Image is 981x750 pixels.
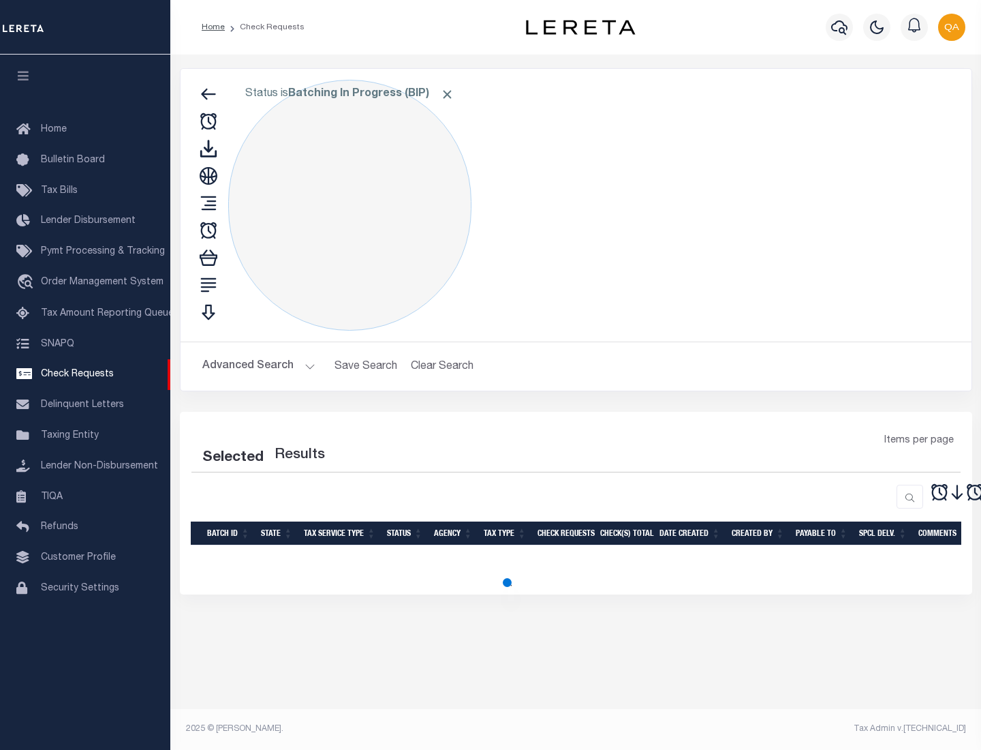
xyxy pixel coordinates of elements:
[202,23,225,31] a: Home
[41,155,105,165] span: Bulletin Board
[381,522,429,545] th: Status
[854,522,913,545] th: Spcl Delv.
[654,522,726,545] th: Date Created
[913,522,974,545] th: Comments
[478,522,532,545] th: Tax Type
[176,723,576,735] div: 2025 © [PERSON_NAME].
[255,522,298,545] th: State
[41,339,74,348] span: SNAPQ
[275,445,325,466] label: Results
[595,522,654,545] th: Check(s) Total
[202,353,315,380] button: Advanced Search
[41,370,114,379] span: Check Requests
[41,186,78,196] span: Tax Bills
[41,462,158,471] span: Lender Non-Disbursement
[225,21,305,33] li: Check Requests
[41,277,163,287] span: Order Management System
[440,87,454,102] span: Click to Remove
[16,274,38,292] i: travel_explore
[41,431,99,440] span: Taxing Entity
[526,20,635,35] img: logo-dark.svg
[884,434,954,449] span: Items per page
[41,492,63,501] span: TIQA
[326,353,405,380] button: Save Search
[41,125,67,134] span: Home
[41,216,136,226] span: Lender Disbursement
[202,447,264,469] div: Selected
[41,584,119,593] span: Security Settings
[586,723,966,735] div: Tax Admin v.[TECHNICAL_ID]
[228,80,471,331] div: Click to Edit
[202,522,255,545] th: Batch Id
[405,353,480,380] button: Clear Search
[41,309,174,318] span: Tax Amount Reporting Queue
[41,400,124,410] span: Delinquent Letters
[790,522,854,545] th: Payable To
[41,247,165,256] span: Pymt Processing & Tracking
[288,89,454,100] b: Batching In Progress (BIP)
[41,553,116,562] span: Customer Profile
[429,522,478,545] th: Agency
[532,522,595,545] th: Check Requests
[298,522,381,545] th: Tax Service Type
[726,522,790,545] th: Created By
[41,522,78,532] span: Refunds
[938,14,965,41] img: svg+xml;base64,PHN2ZyB4bWxucz0iaHR0cDovL3d3dy53My5vcmcvMjAwMC9zdmciIHBvaW50ZXItZXZlbnRzPSJub25lIi...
